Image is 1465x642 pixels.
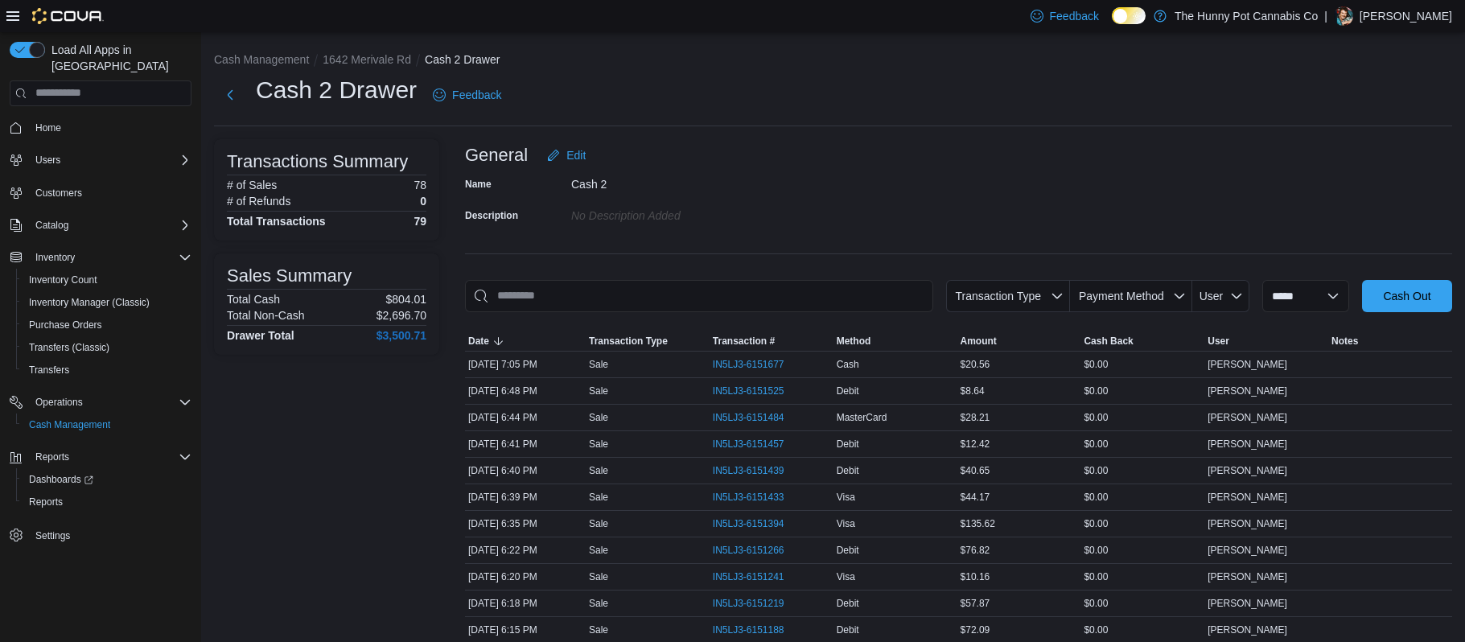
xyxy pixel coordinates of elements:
button: Amount [957,331,1081,351]
span: Inventory [35,251,75,264]
span: Inventory [29,248,191,267]
span: Cash Back [1084,335,1133,348]
label: Name [465,178,492,191]
button: Settings [3,523,198,546]
span: User [1200,290,1224,302]
button: IN5LJ3-6151525 [713,381,800,401]
div: $0.00 [1080,541,1204,560]
span: Debit [837,464,859,477]
div: [DATE] 6:20 PM [465,567,586,586]
h6: Total Cash [227,293,280,306]
img: Cova [32,8,104,24]
button: User [1192,280,1249,312]
span: IN5LJ3-6151484 [713,411,784,424]
span: Debit [837,623,859,636]
span: User [1208,335,1229,348]
button: Inventory Count [16,269,198,291]
span: Home [35,121,61,134]
span: Payment Method [1079,290,1164,302]
button: IN5LJ3-6151433 [713,488,800,507]
button: Operations [29,393,89,412]
span: Feedback [1050,8,1099,24]
span: Debit [837,597,859,610]
div: [DATE] 6:41 PM [465,434,586,454]
span: $28.21 [961,411,990,424]
h4: Total Transactions [227,215,326,228]
span: Notes [1331,335,1358,348]
span: Operations [29,393,191,412]
span: IN5LJ3-6151219 [713,597,784,610]
span: $135.62 [961,517,995,530]
nav: An example of EuiBreadcrumbs [214,51,1452,71]
button: Catalog [3,214,198,237]
span: IN5LJ3-6151525 [713,385,784,397]
span: Visa [837,570,855,583]
div: $0.00 [1080,381,1204,401]
button: IN5LJ3-6151266 [713,541,800,560]
span: Catalog [29,216,191,235]
span: Dashboards [23,470,191,489]
div: $0.00 [1080,594,1204,613]
span: Inventory Count [29,274,97,286]
p: 0 [420,195,426,208]
div: $0.00 [1080,488,1204,507]
span: Transfers (Classic) [29,341,109,354]
h6: # of Refunds [227,195,290,208]
div: [DATE] 7:05 PM [465,355,586,374]
span: [PERSON_NAME] [1208,544,1287,557]
p: [PERSON_NAME] [1360,6,1452,26]
span: Reports [35,451,69,463]
span: $20.56 [961,358,990,371]
a: Dashboards [16,468,198,491]
button: IN5LJ3-6151219 [713,594,800,613]
button: Transaction # [710,331,833,351]
span: $8.64 [961,385,985,397]
a: Customers [29,183,88,203]
h3: Transactions Summary [227,152,408,171]
span: [PERSON_NAME] [1208,517,1287,530]
p: 78 [414,179,426,191]
span: $10.16 [961,570,990,583]
button: Transaction Type [946,280,1070,312]
span: IN5LJ3-6151433 [713,491,784,504]
button: Cash 2 Drawer [425,53,500,66]
a: Transfers (Classic) [23,338,116,357]
button: Home [3,116,198,139]
button: 1642 Merivale Rd [323,53,411,66]
p: | [1324,6,1327,26]
span: $72.09 [961,623,990,636]
span: Customers [35,187,82,200]
span: Cash Management [29,418,110,431]
span: Reports [23,492,191,512]
button: Cash Back [1080,331,1204,351]
a: Home [29,118,68,138]
span: Debit [837,544,859,557]
button: Purchase Orders [16,314,198,336]
label: Description [465,209,518,222]
button: Payment Method [1070,280,1192,312]
h6: Total Non-Cash [227,309,305,322]
button: Inventory Manager (Classic) [16,291,198,314]
span: Transaction # [713,335,775,348]
div: [DATE] 6:35 PM [465,514,586,533]
div: [DATE] 6:48 PM [465,381,586,401]
span: $40.65 [961,464,990,477]
span: Customers [29,183,191,203]
span: Purchase Orders [23,315,191,335]
a: Inventory Count [23,270,104,290]
span: Purchase Orders [29,319,102,331]
p: Sale [589,358,608,371]
span: Load All Apps in [GEOGRAPHIC_DATA] [45,42,191,74]
button: Reports [29,447,76,467]
div: [DATE] 6:15 PM [465,620,586,640]
button: IN5LJ3-6151439 [713,461,800,480]
p: $804.01 [385,293,426,306]
span: [PERSON_NAME] [1208,464,1287,477]
button: IN5LJ3-6151457 [713,434,800,454]
div: [DATE] 6:22 PM [465,541,586,560]
span: $12.42 [961,438,990,451]
a: Feedback [426,79,508,111]
span: Debit [837,438,859,451]
button: User [1204,331,1328,351]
